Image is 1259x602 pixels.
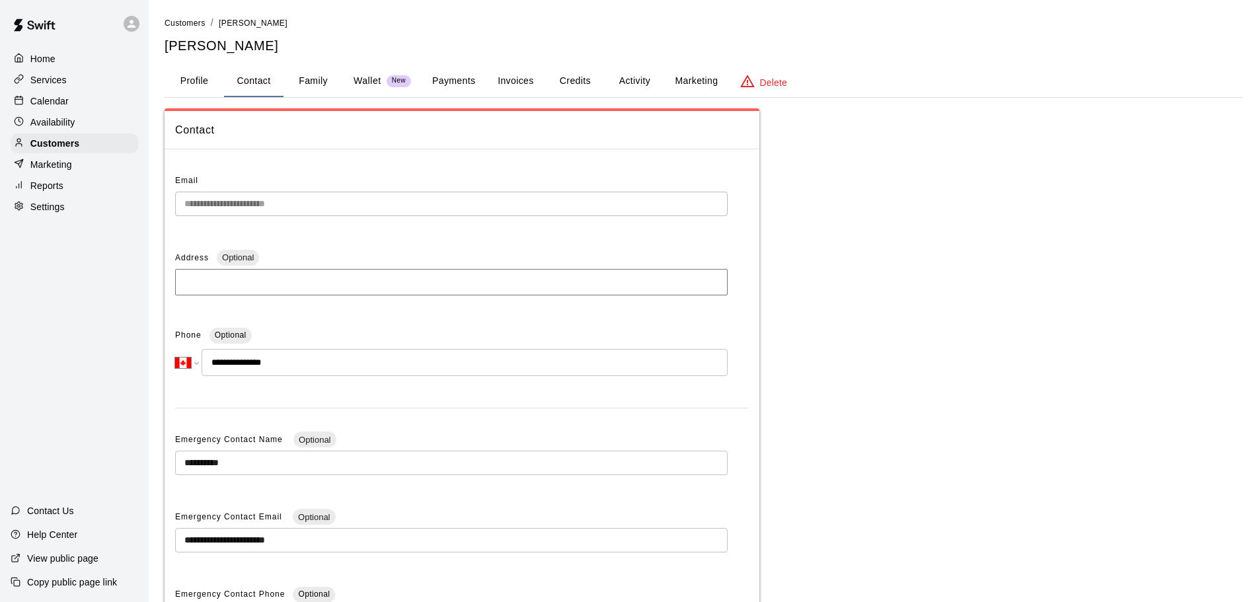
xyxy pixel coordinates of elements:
[175,253,209,262] span: Address
[175,325,202,346] span: Phone
[27,528,77,541] p: Help Center
[165,65,224,97] button: Profile
[284,65,343,97] button: Family
[11,155,138,174] a: Marketing
[217,252,259,262] span: Optional
[27,552,98,565] p: View public page
[165,37,1243,55] h5: [PERSON_NAME]
[219,19,287,28] span: [PERSON_NAME]
[165,17,206,28] a: Customers
[30,52,56,65] p: Home
[298,589,330,599] span: Optional
[293,435,336,445] span: Optional
[11,49,138,69] a: Home
[11,197,138,217] a: Settings
[165,19,206,28] span: Customers
[211,16,213,30] li: /
[30,94,69,108] p: Calendar
[165,16,1243,30] nav: breadcrumb
[224,65,284,97] button: Contact
[215,330,247,340] span: Optional
[27,576,117,589] p: Copy public page link
[545,65,605,97] button: Credits
[11,70,138,90] a: Services
[387,77,411,85] span: New
[165,65,1243,97] div: basic tabs example
[30,179,63,192] p: Reports
[30,158,72,171] p: Marketing
[11,112,138,132] a: Availability
[30,137,79,150] p: Customers
[11,176,138,196] a: Reports
[175,192,728,216] div: The email of an existing customer can only be changed by the customer themselves at https://book....
[30,116,75,129] p: Availability
[175,435,286,444] span: Emergency Contact Name
[664,65,728,97] button: Marketing
[27,504,74,517] p: Contact Us
[760,76,787,89] p: Delete
[354,74,381,88] p: Wallet
[175,122,749,139] span: Contact
[175,176,198,185] span: Email
[422,65,486,97] button: Payments
[30,200,65,213] p: Settings
[11,133,138,153] a: Customers
[293,512,335,522] span: Optional
[11,91,138,111] a: Calendar
[486,65,545,97] button: Invoices
[605,65,664,97] button: Activity
[175,512,285,521] span: Emergency Contact Email
[30,73,67,87] p: Services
